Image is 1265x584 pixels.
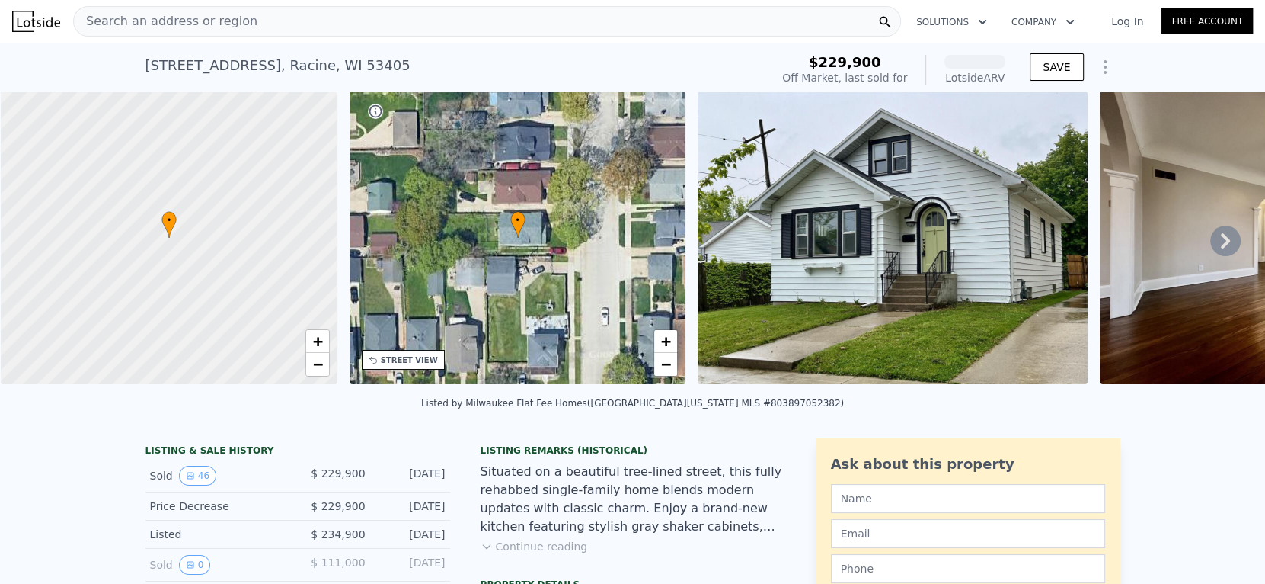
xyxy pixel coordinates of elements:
button: View historical data [179,555,211,575]
input: Name [831,484,1105,513]
div: Off Market, last sold for [782,70,907,85]
button: Company [999,8,1087,36]
span: + [312,332,322,351]
div: Situated on a beautiful tree-lined street, this fully rehabbed single-family home blends modern u... [481,463,785,536]
div: [DATE] [378,499,446,514]
div: Listing Remarks (Historical) [481,444,785,457]
button: Continue reading [481,539,588,554]
span: • [161,213,177,227]
input: Email [831,519,1105,548]
div: Lotside ARV [944,70,1005,85]
span: Search an address or region [74,12,257,30]
div: [STREET_ADDRESS] , Racine , WI 53405 [145,55,410,76]
div: Price Decrease [150,499,286,514]
span: $ 229,900 [311,467,365,480]
span: $ 229,900 [311,500,365,512]
div: STREET VIEW [381,355,438,366]
span: $ 234,900 [311,528,365,541]
button: Solutions [904,8,999,36]
div: • [510,211,525,238]
a: Log In [1093,14,1161,29]
div: LISTING & SALE HISTORY [145,444,450,460]
a: Zoom out [306,353,329,376]
span: $229,900 [809,54,881,70]
div: [DATE] [378,466,446,486]
div: Ask about this property [831,454,1105,475]
a: Zoom in [654,330,677,353]
span: • [510,213,525,227]
div: • [161,211,177,238]
div: Sold [150,555,286,575]
img: Sale: 154109409 Parcel: 105621242 [698,91,1088,384]
span: $ 111,000 [311,557,365,569]
a: Free Account [1161,8,1253,34]
div: Sold [150,466,286,486]
img: Lotside [12,11,60,32]
button: SAVE [1030,53,1083,81]
span: + [661,332,671,351]
div: Listed by Milwaukee Flat Fee Homes ([GEOGRAPHIC_DATA][US_STATE] MLS #803897052382) [421,398,844,409]
div: Listed [150,527,286,542]
span: − [661,355,671,374]
span: − [312,355,322,374]
button: Show Options [1090,52,1120,82]
a: Zoom out [654,353,677,376]
input: Phone [831,554,1105,583]
div: [DATE] [378,527,446,542]
div: [DATE] [378,555,446,575]
button: View historical data [179,466,216,486]
a: Zoom in [306,330,329,353]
